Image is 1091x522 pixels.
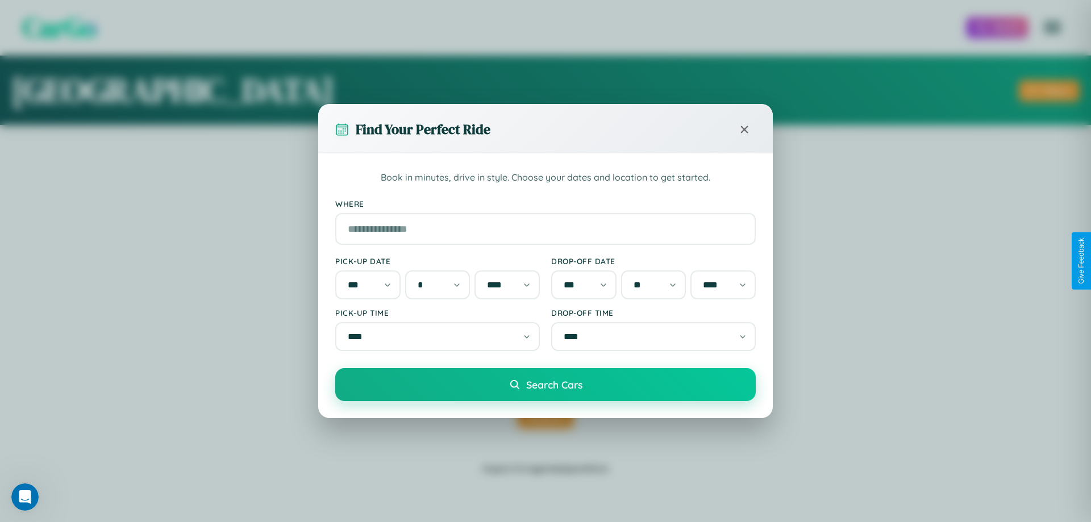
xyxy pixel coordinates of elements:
[335,170,756,185] p: Book in minutes, drive in style. Choose your dates and location to get started.
[526,378,582,391] span: Search Cars
[356,120,490,139] h3: Find Your Perfect Ride
[551,308,756,318] label: Drop-off Time
[335,199,756,208] label: Where
[551,256,756,266] label: Drop-off Date
[335,368,756,401] button: Search Cars
[335,308,540,318] label: Pick-up Time
[335,256,540,266] label: Pick-up Date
